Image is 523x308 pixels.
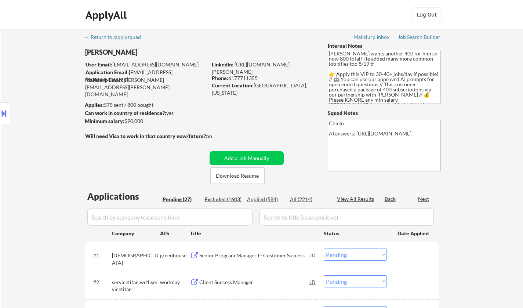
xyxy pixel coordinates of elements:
div: Title [190,230,317,237]
div: Job Search Builder [398,35,441,40]
input: Search by company (case sensitive) [87,208,253,226]
div: no [206,133,227,140]
input: Search by title (case sensitive) [259,208,434,226]
div: ← Return to /applysquad [84,35,148,40]
div: workday [160,279,190,286]
div: [PERSON_NAME] [85,48,236,57]
div: yes [85,109,205,117]
button: Download Resume [210,167,265,184]
div: $90,000 [85,117,207,125]
div: Status [324,227,387,240]
div: Mailslurp Inbox [353,35,390,40]
div: ApplyAll [86,9,129,21]
button: Log Out [412,7,442,22]
div: #2 [93,279,106,286]
a: [URL][DOMAIN_NAME][PERSON_NAME] [212,61,290,75]
div: Internal Notes [328,42,441,50]
div: #1 [93,252,106,259]
a: Mailslurp Inbox [353,34,390,41]
div: ATS [160,230,190,237]
div: All (2214) [290,196,327,203]
div: [GEOGRAPHIC_DATA], [US_STATE] [212,82,316,96]
div: Client Success Manager [199,279,310,286]
div: 575 sent / 800 bought [85,101,207,109]
div: View All Results [337,195,376,203]
div: greenhouse [160,252,190,259]
strong: Phone: [212,75,228,81]
div: Applied (584) [247,196,284,203]
div: Applications [87,192,160,201]
a: ← Return to /applysquad [84,34,148,41]
div: [EMAIL_ADDRESS][DOMAIN_NAME] [86,61,207,68]
div: JD [309,275,317,289]
div: 6177711355 [212,75,316,82]
div: JD [309,249,317,262]
div: Company [112,230,160,237]
a: Job Search Builder [398,34,441,41]
div: Date Applied [397,230,430,237]
div: Senior Program Manager I - Customer Success [199,252,310,259]
div: servicetitan.wd1.servicetitan [112,279,160,293]
strong: LinkedIn: [212,61,233,68]
strong: Current Location: [212,82,254,88]
div: Next [418,195,430,203]
div: Squad Notes [328,109,441,117]
div: Excluded (1603) [205,196,241,203]
strong: Will need Visa to work in that country now/future?: [85,133,207,139]
div: Pending (27) [163,196,199,203]
div: [EMAIL_ADDRESS][DOMAIN_NAME] [86,69,207,83]
div: [PERSON_NAME][EMAIL_ADDRESS][PERSON_NAME][DOMAIN_NAME] [85,76,207,98]
div: Back [385,195,396,203]
button: Add a Job Manually [210,151,284,165]
div: [DEMOGRAPHIC_DATA] [112,252,160,266]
